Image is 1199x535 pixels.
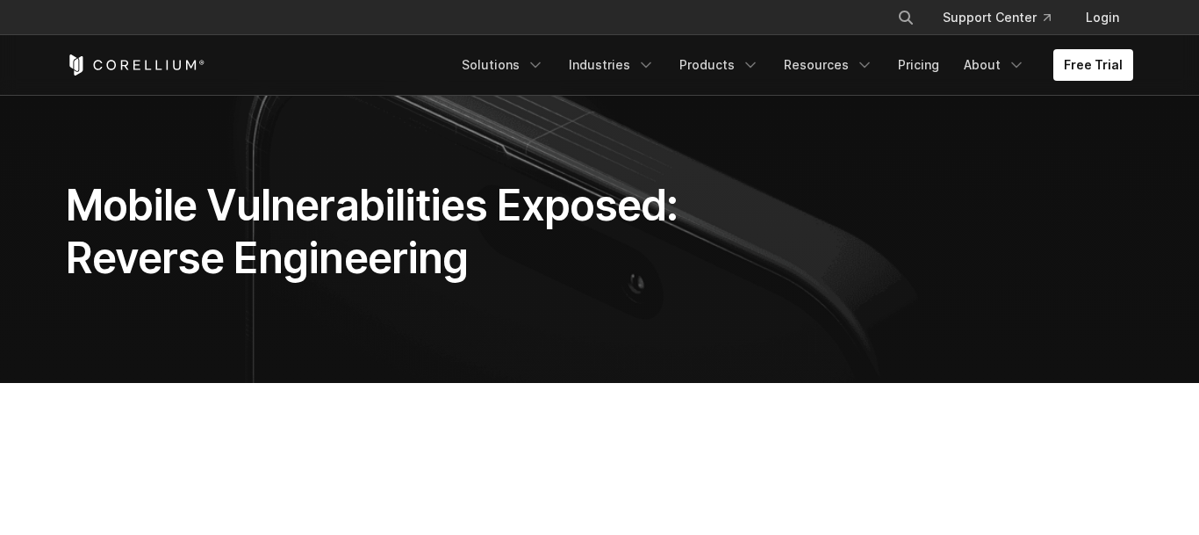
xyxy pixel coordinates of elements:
[451,49,555,81] a: Solutions
[1053,49,1133,81] a: Free Trial
[66,54,205,76] a: Corellium Home
[1072,2,1133,33] a: Login
[773,49,884,81] a: Resources
[451,49,1133,81] div: Navigation Menu
[953,49,1036,81] a: About
[890,2,922,33] button: Search
[876,2,1133,33] div: Navigation Menu
[887,49,950,81] a: Pricing
[929,2,1065,33] a: Support Center
[558,49,665,81] a: Industries
[66,179,765,285] h1: Mobile Vulnerabilities Exposed: Reverse Engineering
[669,49,770,81] a: Products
